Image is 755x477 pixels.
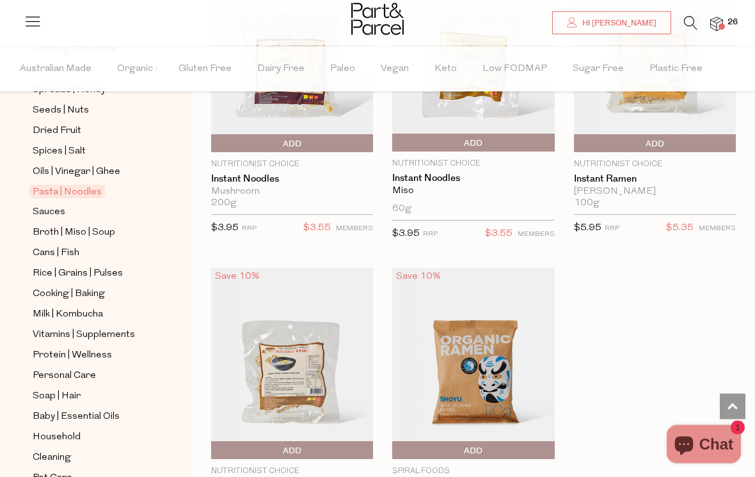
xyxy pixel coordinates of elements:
[33,286,149,302] a: Cooking | Baking
[351,3,404,35] img: Part&Parcel
[257,47,305,91] span: Dairy Free
[724,17,741,28] span: 26
[117,47,153,91] span: Organic
[211,224,239,233] span: $3.95
[211,135,373,153] button: Add To Parcel
[699,226,736,233] small: MEMBERS
[392,134,554,152] button: Add To Parcel
[33,368,149,384] a: Personal Care
[33,164,120,180] span: Oils | Vinegar | Ghee
[392,269,445,286] div: Save 10%
[482,47,547,91] span: Low FODMAP
[574,135,736,153] button: Add To Parcel
[33,144,86,159] span: Spices | Salt
[663,425,745,467] inbox-online-store-chat: Shopify online store chat
[392,269,554,460] img: Organic Ramen
[33,430,81,445] span: Household
[574,174,736,185] a: Instant Ramen
[211,269,373,460] img: Instant Ramen
[33,123,81,139] span: Dried Fruit
[33,205,65,220] span: Sauces
[33,102,149,118] a: Seeds | Nuts
[552,12,671,35] a: Hi [PERSON_NAME]
[574,198,600,210] span: 100g
[33,429,149,445] a: Household
[518,231,555,238] small: MEMBERS
[33,224,149,240] a: Broth | Miso | Soup
[392,173,554,185] a: Instant Noodles
[381,47,409,91] span: Vegan
[33,450,149,465] a: Cleaning
[573,47,624,91] span: Sugar Free
[392,159,554,170] p: Nutritionist Choice
[574,159,736,171] p: Nutritionist Choice
[392,230,420,239] span: $3.95
[33,246,79,261] span: Cans | Fish
[242,226,257,233] small: RRP
[33,409,149,425] a: Baby | Essential Oils
[33,123,149,139] a: Dried Fruit
[33,184,149,199] a: Pasta | Noodles
[392,204,411,215] span: 60g
[33,388,149,404] a: Soap | Hair
[211,159,373,171] p: Nutritionist Choice
[211,442,373,460] button: Add To Parcel
[211,174,373,185] a: Instant Noodles
[211,187,373,198] div: Mushroom
[336,226,373,233] small: MEMBERS
[33,306,149,322] a: Milk | Kombucha
[666,221,694,237] span: $5.35
[33,103,89,118] span: Seeds | Nuts
[423,231,438,238] small: RRP
[33,286,105,302] span: Cooking | Baking
[29,185,105,198] span: Pasta | Noodles
[33,307,103,322] span: Milk | Kombucha
[33,265,149,281] a: Rice | Grains | Pulses
[392,442,554,460] button: Add To Parcel
[330,47,355,91] span: Paleo
[33,164,149,180] a: Oils | Vinegar | Ghee
[574,224,601,233] span: $5.95
[33,348,112,363] span: Protein | Wellness
[33,225,115,240] span: Broth | Miso | Soup
[211,269,264,286] div: Save 10%
[33,409,120,425] span: Baby | Essential Oils
[710,17,723,31] a: 26
[605,226,619,233] small: RRP
[33,347,149,363] a: Protein | Wellness
[33,245,149,261] a: Cans | Fish
[179,47,232,91] span: Gluten Free
[649,47,703,91] span: Plastic Free
[33,327,135,343] span: Vitamins | Supplements
[485,226,513,243] span: $3.55
[392,187,414,196] span: Miso
[33,266,123,281] span: Rice | Grains | Pulses
[33,204,149,220] a: Sauces
[20,47,91,91] span: Australian Made
[574,187,736,198] div: [PERSON_NAME]
[33,450,71,465] span: Cleaning
[33,143,149,159] a: Spices | Salt
[303,221,331,237] span: $3.55
[434,47,457,91] span: Keto
[33,327,149,343] a: Vitamins | Supplements
[33,389,81,404] span: Soap | Hair
[579,18,656,29] span: Hi [PERSON_NAME]
[33,368,96,384] span: Personal Care
[211,198,237,210] span: 200g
